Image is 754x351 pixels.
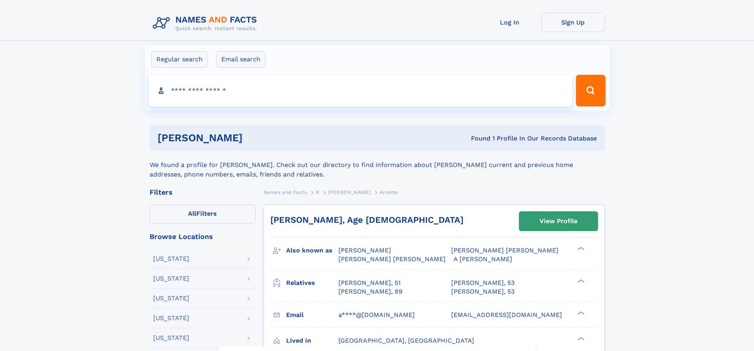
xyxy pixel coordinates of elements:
label: Regular search [151,51,208,68]
div: [US_STATE] [153,335,189,341]
div: View Profile [539,212,577,230]
button: Search Button [576,75,605,106]
h3: Also known as [286,244,338,257]
div: [US_STATE] [153,256,189,262]
a: [PERSON_NAME], Age [DEMOGRAPHIC_DATA] [270,215,463,225]
span: [EMAIL_ADDRESS][DOMAIN_NAME] [451,311,562,319]
div: Found 1 Profile In Our Records Database [357,134,597,143]
span: [PERSON_NAME] [328,190,370,195]
a: [PERSON_NAME], 53 [451,279,515,287]
h1: [PERSON_NAME] [158,133,357,143]
div: ❯ [575,278,585,283]
h3: Relatives [286,276,338,290]
a: Names and Facts [264,187,307,197]
div: [US_STATE] [153,275,189,282]
input: search input [149,75,573,106]
h3: Lived in [286,334,338,347]
a: Log In [478,13,541,32]
div: [US_STATE] [153,295,189,302]
a: [PERSON_NAME], 89 [338,287,403,296]
span: R [316,190,319,195]
label: Email search [216,51,266,68]
a: [PERSON_NAME] [328,187,370,197]
div: [US_STATE] [153,315,189,321]
span: A [PERSON_NAME] [454,255,512,263]
div: ❯ [575,310,585,315]
span: Arnette [380,190,398,195]
div: ❯ [575,336,585,341]
a: Sign Up [541,13,605,32]
a: View Profile [519,212,598,231]
h3: Email [286,308,338,322]
span: [GEOGRAPHIC_DATA], [GEOGRAPHIC_DATA] [338,337,474,344]
span: [PERSON_NAME] [PERSON_NAME] [338,255,446,263]
span: [PERSON_NAME] [PERSON_NAME] [451,247,558,254]
label: Filters [150,205,256,224]
div: Filters [150,189,256,196]
img: Logo Names and Facts [150,13,264,34]
div: We found a profile for [PERSON_NAME]. Check out our directory to find information about [PERSON_N... [150,151,605,179]
div: Browse Locations [150,233,256,240]
a: [PERSON_NAME], 51 [338,279,401,287]
span: All [188,210,196,217]
a: [PERSON_NAME], 53 [451,287,515,296]
a: R [316,187,319,197]
span: [PERSON_NAME] [338,247,391,254]
div: ❯ [575,246,585,251]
